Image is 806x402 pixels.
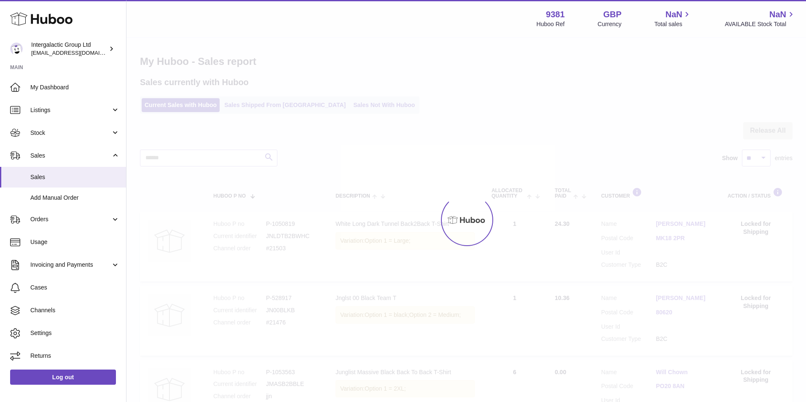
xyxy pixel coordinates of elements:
div: Intergalactic Group Ltd [31,41,107,57]
span: AVAILABLE Stock Total [725,20,796,28]
span: Returns [30,352,120,360]
span: NaN [665,9,682,20]
span: [EMAIL_ADDRESS][DOMAIN_NAME] [31,49,124,56]
strong: 9381 [546,9,565,20]
a: NaN Total sales [654,9,692,28]
span: My Dashboard [30,83,120,91]
a: NaN AVAILABLE Stock Total [725,9,796,28]
span: Add Manual Order [30,194,120,202]
span: Cases [30,284,120,292]
span: Total sales [654,20,692,28]
img: internalAdmin-9381@internal.huboo.com [10,43,23,55]
span: Channels [30,306,120,314]
strong: GBP [603,9,621,20]
span: Invoicing and Payments [30,261,111,269]
span: Settings [30,329,120,337]
span: Sales [30,152,111,160]
span: Usage [30,238,120,246]
span: Stock [30,129,111,137]
span: NaN [769,9,786,20]
span: Orders [30,215,111,223]
span: Sales [30,173,120,181]
div: Huboo Ref [537,20,565,28]
span: Listings [30,106,111,114]
a: Log out [10,370,116,385]
div: Currency [598,20,622,28]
